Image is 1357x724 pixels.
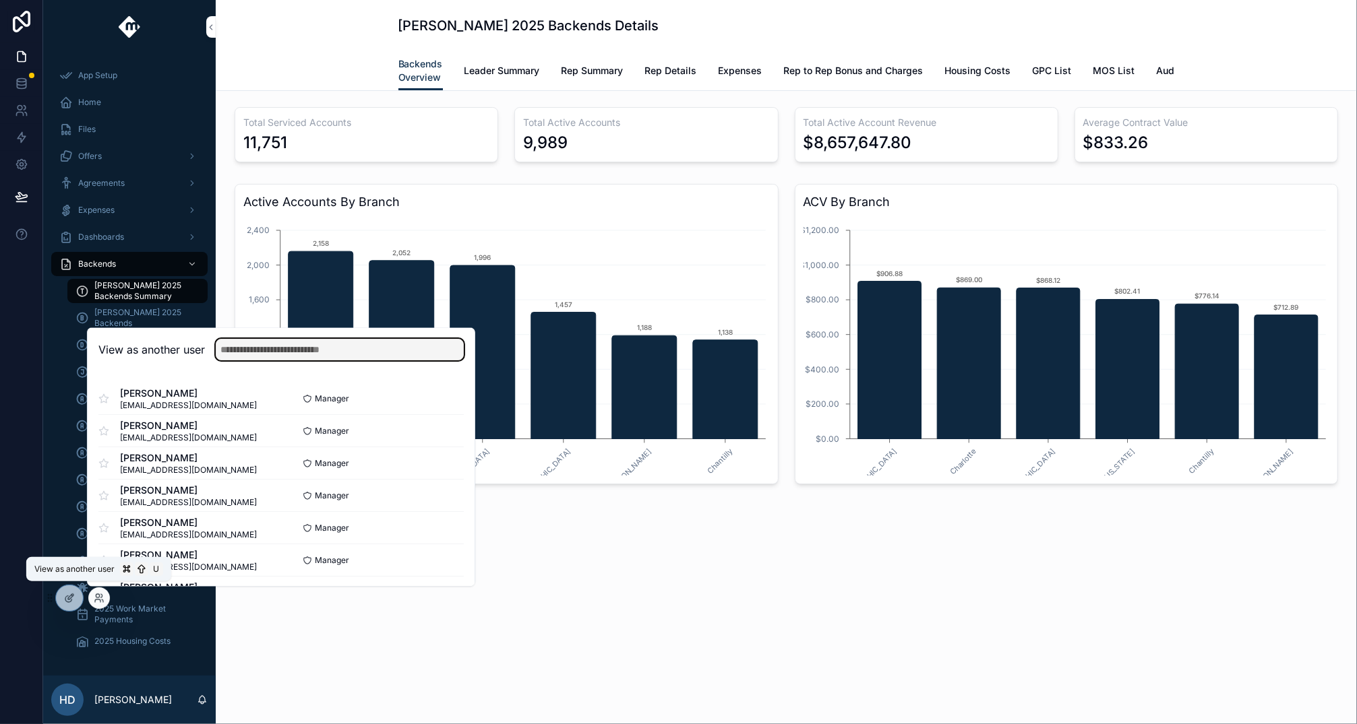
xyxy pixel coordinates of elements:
text: $906.88 [876,269,903,277]
span: Manager [315,458,349,469]
a: MOS List [1093,59,1135,86]
div: scrollable content [43,54,216,671]
a: [PERSON_NAME] 2025 Backends [67,414,208,438]
tspan: $1,000.00 [799,260,839,270]
span: [PERSON_NAME] [120,516,257,529]
span: Backends Overview [398,57,443,84]
div: 9,989 [523,132,568,154]
span: [EMAIL_ADDRESS][DOMAIN_NAME] [120,432,257,443]
span: [PERSON_NAME] [120,484,257,497]
div: chart [243,217,770,475]
a: [PERSON_NAME] 2025 Backends [67,494,208,519]
span: [PERSON_NAME] 2025 Backends [94,307,194,329]
a: Housing Costs [945,59,1011,86]
text: [US_STATE] [1100,447,1137,483]
span: U [151,564,162,574]
span: View as another user [34,564,115,574]
text: $802.41 [1114,288,1140,296]
a: Home [51,90,208,114]
a: [PERSON_NAME] 2025 Backends [67,360,208,384]
span: Manager [315,393,349,404]
h1: [PERSON_NAME] 2025 Backends Details [398,16,659,35]
a: Expenses [51,198,208,222]
text: $868.12 [1036,276,1060,284]
a: Rep Details [645,59,697,86]
a: Leader Summary [464,59,540,86]
tspan: $400.00 [804,364,839,374]
a: 2025 Housing Costs [67,629,208,653]
span: 2025 Housing Costs [94,636,171,647]
a: [PERSON_NAME] 2025 Backend [67,521,208,546]
span: Manager [315,426,349,436]
span: GPC List [1033,64,1072,77]
span: Audit Log [1157,64,1201,77]
div: 11,751 [243,132,287,154]
span: 2025 Work Market Payments [94,603,194,625]
h3: Active Accounts By Branch [243,193,770,211]
a: Audit Log [1157,59,1201,86]
a: [PERSON_NAME] 2025 Backends [67,440,208,465]
text: Charlotte [948,447,978,477]
span: Backends [78,259,116,269]
span: [EMAIL_ADDRESS][DOMAIN_NAME] [120,562,257,572]
text: 1,138 [718,328,733,336]
div: $833.26 [1083,132,1149,154]
a: Rep Summary [562,59,624,86]
span: Expenses [78,205,115,216]
h3: Total Active Account Revenue [804,116,1050,129]
h3: Total Serviced Accounts [243,116,489,129]
span: [EMAIL_ADDRESS][DOMAIN_NAME] [120,529,257,540]
text: Chantilly [1186,447,1215,475]
tspan: $1,200.00 [800,225,839,235]
a: 2025 Work Market Payments [67,602,208,626]
span: Leader Summary [464,64,540,77]
text: 2,052 [392,249,411,257]
span: Files [78,124,96,135]
text: 1,457 [555,300,572,308]
span: 2025 Mosquito Customer List [94,577,194,598]
span: Dashboards [78,232,124,242]
span: Expenses [719,64,762,77]
a: Dashboards [51,225,208,249]
tspan: $800.00 [805,294,839,304]
span: Agreements [78,178,125,189]
span: Offers [78,151,102,162]
div: chart [804,217,1330,475]
text: Chantilly [705,447,734,475]
a: Files [51,117,208,141]
span: Manager [315,523,349,533]
a: [PERSON_NAME] 2025 Backends [67,387,208,411]
a: [PERSON_NAME] 2025 Backends [67,333,208,357]
text: 1,188 [637,323,652,331]
a: Backends [51,252,208,276]
a: 2025 Mosquito Customer List [67,575,208,599]
a: Agreements [51,171,208,195]
span: Manager [315,490,349,501]
span: Housing Costs [945,64,1011,77]
h2: View as another user [98,342,205,358]
h3: Average Contract Value [1083,116,1329,129]
span: Manager [315,555,349,566]
span: MOS List [1093,64,1135,77]
a: [PERSON_NAME] 2025 Backends [67,306,208,330]
text: $869.00 [955,275,982,284]
h3: Total Active Accounts [523,116,769,129]
text: 1,996 [474,253,491,261]
span: Rep Summary [562,64,624,77]
tspan: $0.00 [815,434,839,444]
text: [PERSON_NAME] [1246,447,1296,496]
span: [EMAIL_ADDRESS][DOMAIN_NAME] [120,400,257,411]
text: [PERSON_NAME] [604,447,654,496]
text: $776.14 [1194,292,1219,300]
text: 2,158 [313,239,329,247]
span: [PERSON_NAME] [120,548,257,562]
span: HD [59,692,76,708]
span: [PERSON_NAME] [120,581,257,594]
a: App Setup [51,63,208,88]
tspan: 2,000 [247,260,270,270]
span: Home [78,97,101,108]
a: Backends Overview [398,52,443,91]
p: [PERSON_NAME] [94,693,172,706]
span: [PERSON_NAME] [120,451,257,465]
span: Rep Details [645,64,697,77]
